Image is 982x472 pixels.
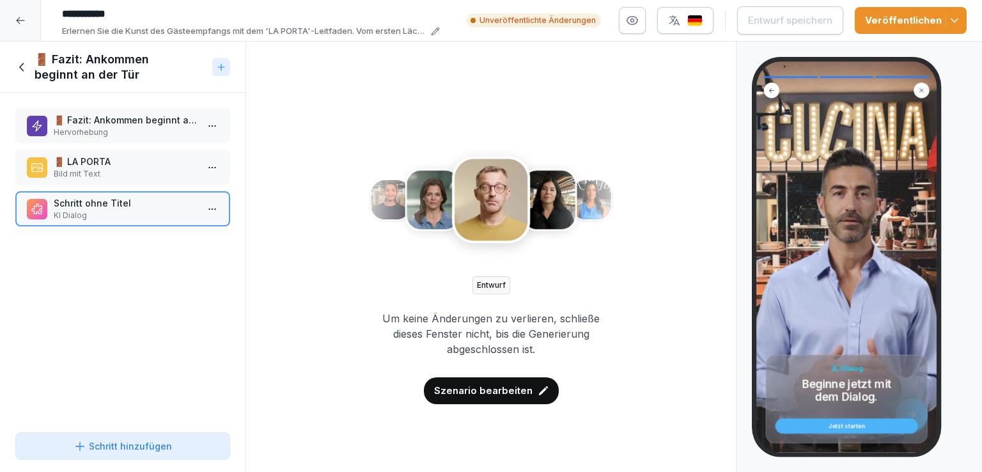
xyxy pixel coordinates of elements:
button: Veröffentlichen [855,7,967,34]
div: Entwurf [472,276,510,294]
button: Entwurf speichern [737,6,843,35]
div: Schritt ohne TitelKI Dialog [15,191,230,226]
div: Schritt hinzufügen [74,439,172,453]
p: Hervorhebung [54,127,197,138]
div: 🚪 Fazit: Ankommen beginnt an der TürHervorhebung [15,108,230,143]
p: Schritt ohne Titel [54,196,197,210]
h1: 🚪 Fazit: Ankommen beginnt an der Tür [35,52,207,83]
h6: Dialog [841,365,862,372]
p: 🚪 LA PORTA [54,155,197,168]
div: 🚪 LA PORTABild mit Text [15,150,230,185]
p: Unveröffentlichte Änderungen [479,15,596,26]
p: KI Dialog [54,210,197,221]
img: onboardin_img.a6cca57d.png [368,144,615,261]
button: Schritt hinzufügen [15,432,230,460]
button: Jetzt starten [775,418,918,434]
p: Um keine Änderungen zu verlieren, schließe dieses Fenster nicht, bis die Generierung abgeschlosse... [368,311,615,357]
p: Erlernen Sie die Kunst des Gästeempfangs mit dem 'LA PORTA'-Leitfaden. Vom ersten Lächeln bis zur... [62,25,427,38]
p: Szenario bearbeiten [434,384,533,398]
div: Entwurf speichern [748,13,832,28]
p: Bild mit Text [54,168,197,180]
p: Beginne jetzt mit dem Dialog. [796,378,897,404]
img: de.svg [687,15,703,27]
div: Veröffentlichen [865,13,956,28]
div: Jetzt starten [783,423,910,429]
p: 🚪 Fazit: Ankommen beginnt an der Tür [54,113,197,127]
